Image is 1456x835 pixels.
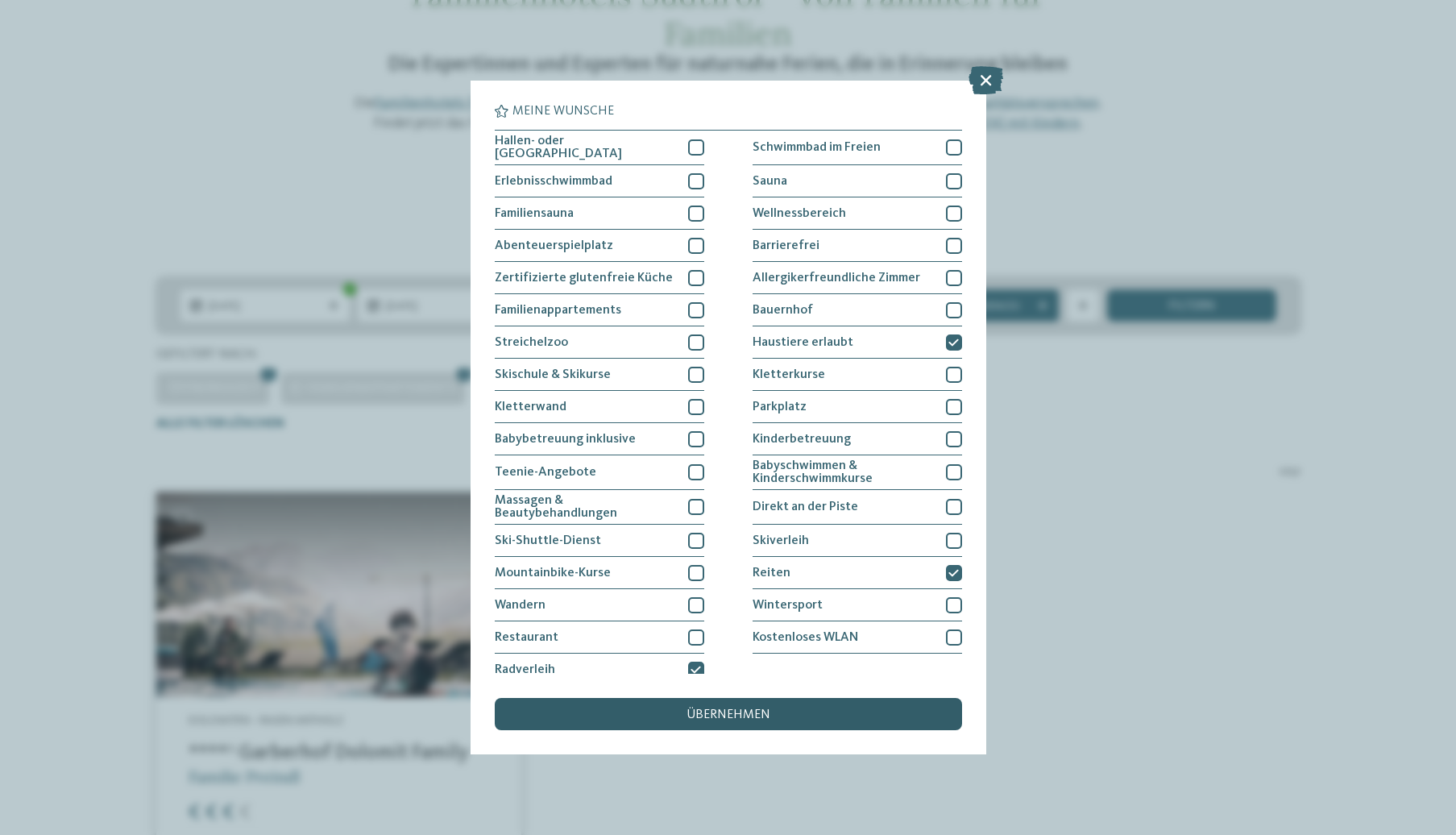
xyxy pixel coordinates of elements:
[495,599,545,612] span: Wandern
[753,272,920,285] span: Allergikerfreundliche Zimmer
[753,175,787,188] span: Sauna
[495,336,568,349] span: Streichelzoo
[753,239,819,252] span: Barrierefrei
[495,433,636,446] span: Babybetreuung inklusive
[495,534,601,547] span: Ski-Shuttle-Dienst
[495,272,673,285] span: Zertifizierte glutenfreie Küche
[753,304,813,317] span: Bauernhof
[753,368,825,381] span: Kletterkurse
[495,304,621,317] span: Familienappartements
[495,368,611,381] span: Skischule & Skikurse
[495,567,611,580] span: Mountainbike-Kurse
[495,494,676,520] span: Massagen & Beautybehandlungen
[495,663,555,676] span: Radverleih
[495,401,566,413] span: Kletterwand
[753,501,858,513] span: Direkt an der Piste
[753,534,809,547] span: Skiverleih
[495,239,613,252] span: Abenteuerspielplatz
[687,708,770,721] span: übernehmen
[753,433,851,446] span: Kinderbetreuung
[495,207,574,220] span: Familiensauna
[512,105,614,118] span: Meine Wünsche
[753,459,934,485] span: Babyschwimmen & Kinderschwimmkurse
[753,631,858,644] span: Kostenloses WLAN
[753,207,846,220] span: Wellnessbereich
[753,599,823,612] span: Wintersport
[753,141,881,154] span: Schwimmbad im Freien
[753,401,807,413] span: Parkplatz
[495,631,558,644] span: Restaurant
[753,336,853,349] span: Haustiere erlaubt
[753,567,790,580] span: Reiten
[495,135,676,160] span: Hallen- oder [GEOGRAPHIC_DATA]
[495,466,596,479] span: Teenie-Angebote
[495,175,612,188] span: Erlebnisschwimmbad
